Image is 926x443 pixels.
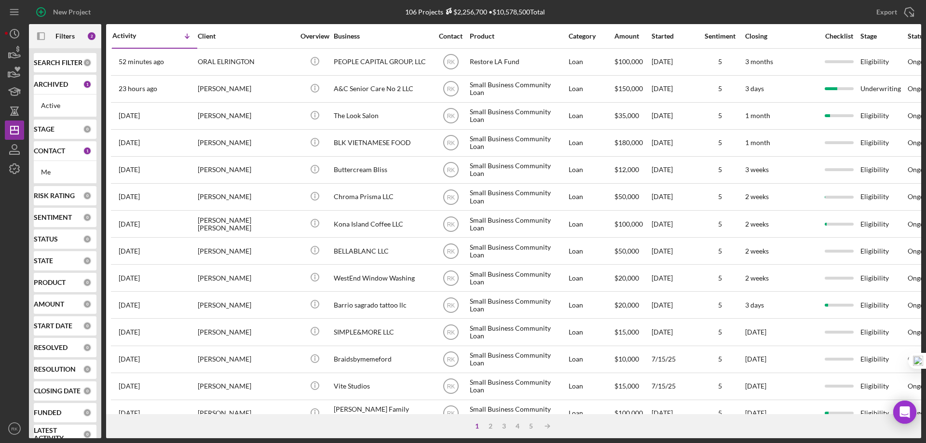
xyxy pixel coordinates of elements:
div: 5 [696,355,744,363]
b: RESOLUTION [34,365,76,373]
text: RK [447,167,455,174]
time: 2025-07-15 14:37 [119,382,140,390]
div: Business [334,32,430,40]
div: 5 [696,301,744,309]
div: 5 [696,328,744,336]
div: Category [569,32,613,40]
text: RK [447,113,455,120]
time: 2025-08-07 17:12 [119,274,140,282]
div: 0 [83,300,92,309]
div: [PERSON_NAME] [198,76,294,102]
div: 2 [87,31,96,41]
div: Vite Studios [334,374,430,399]
div: Eligibility [860,103,907,129]
text: RK [447,86,455,93]
div: 0 [83,365,92,374]
div: 0 [83,278,92,287]
img: one_i.png [913,356,923,366]
b: CLOSING DATE [34,387,81,395]
div: Contact [433,32,469,40]
div: [PERSON_NAME] [198,401,294,426]
b: CONTACT [34,147,65,155]
div: Loan [569,157,613,183]
div: [PERSON_NAME] [198,319,294,345]
div: 0 [83,408,92,417]
time: 2025-08-28 19:20 [119,112,140,120]
b: AMOUNT [34,300,64,308]
time: 2025-07-29 18:28 [119,301,140,309]
div: [DATE] [652,401,695,426]
div: 4 [511,422,524,430]
div: Eligibility [860,374,907,399]
div: Eligibility [860,347,907,372]
div: [DATE] [652,76,695,102]
div: Small Business Community Loan [470,374,566,399]
button: New Project [29,2,100,22]
div: Loan [569,238,613,264]
div: [DATE] [652,292,695,318]
div: Eligibility [860,157,907,183]
div: Checklist [818,32,859,40]
time: [DATE] [745,409,766,417]
div: 5 [696,166,744,174]
div: [DATE] [652,211,695,237]
b: RISK RATING [34,192,75,200]
div: Eligibility [860,319,907,345]
time: 2025-07-10 02:07 [119,409,140,417]
div: Activity [112,32,155,40]
div: New Project [53,2,91,22]
div: Eligibility [860,184,907,210]
span: $20,000 [614,301,639,309]
div: 0 [83,235,92,243]
div: [PERSON_NAME] [198,157,294,183]
div: Eligibility [860,49,907,75]
div: Small Business Community Loan [470,265,566,291]
text: RK [447,248,455,255]
div: [PERSON_NAME] [198,347,294,372]
div: 3 [497,422,511,430]
time: 2025-08-11 03:23 [119,220,140,228]
div: 0 [83,191,92,200]
span: $15,000 [614,382,639,390]
div: 1 [83,147,92,155]
div: 5 [696,112,744,120]
div: 5 [696,382,744,390]
b: STAGE [34,125,54,133]
div: Client [198,32,294,40]
div: 5 [696,247,744,255]
b: STATE [34,257,53,265]
div: 5 [696,193,744,201]
div: Small Business Community Loan [470,130,566,156]
time: 1 month [745,138,770,147]
div: Export [876,2,897,22]
div: 0 [83,430,92,439]
div: 0 [83,125,92,134]
b: START DATE [34,322,72,330]
div: WestEnd Window Washing [334,265,430,291]
text: RK [447,329,455,336]
div: Loan [569,49,613,75]
time: 2025-09-09 16:37 [119,58,164,66]
div: Loan [569,401,613,426]
div: Small Business Community Loan [470,347,566,372]
div: Kona Island Coffee LLC [334,211,430,237]
div: 2 [484,422,497,430]
div: 5 [524,422,538,430]
div: 106 Projects • $10,578,500 Total [405,8,545,16]
div: Small Business Community Loan [470,238,566,264]
span: $100,000 [614,220,643,228]
div: [DATE] [652,157,695,183]
div: BLK VIETNAMESE FOOD [334,130,430,156]
time: 2025-08-26 01:51 [119,139,140,147]
div: Small Business Community Loan [470,319,566,345]
time: 2025-08-12 20:46 [119,193,140,201]
div: Loan [569,184,613,210]
div: [PERSON_NAME] [198,184,294,210]
div: 5 [696,274,744,282]
time: 3 months [745,57,773,66]
div: BELLABLANC LLC [334,238,430,264]
div: Open Intercom Messenger [893,401,916,424]
text: RK [447,275,455,282]
button: RK [5,419,24,438]
span: $35,000 [614,111,639,120]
